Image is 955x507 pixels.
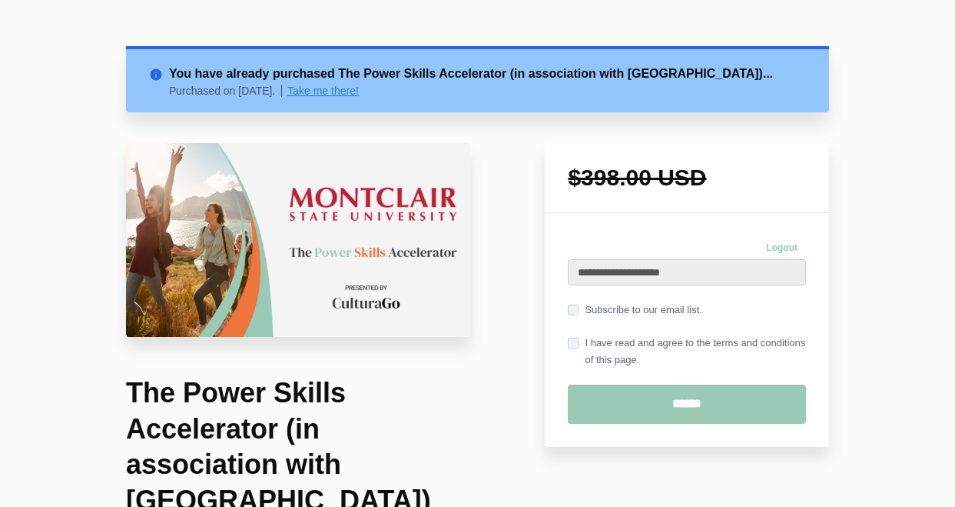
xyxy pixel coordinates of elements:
label: I have read and agree to the terms and conditions of this page. [568,335,806,369]
input: I have read and agree to the terms and conditions of this page. [568,338,579,349]
i: info [149,65,169,78]
label: Subscribe to our email list. [568,302,701,319]
a: Logout [758,236,806,259]
input: Subscribe to our email list. [568,305,579,315]
p: Purchased on [DATE]. [169,85,282,97]
h2: You have already purchased The Power Skills Accelerator (in association with [GEOGRAPHIC_DATA])... [169,65,806,83]
img: 22c75da-26a4-67b4-fa6d-d7146dedb322_Montclair.png [126,143,470,337]
a: Take me there! [287,85,359,97]
h1: $398.00 USD [568,166,806,189]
